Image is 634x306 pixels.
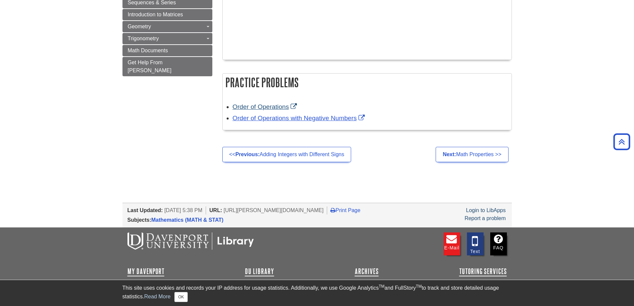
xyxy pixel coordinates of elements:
[128,60,172,73] span: Get Help From [PERSON_NAME]
[490,232,507,255] a: FAQ
[611,137,632,146] a: Back to Top
[222,147,351,162] a: <<Previous:Adding Integers with Different Signs
[122,33,212,44] a: Trigonometry
[245,267,274,275] a: DU Library
[128,24,151,29] span: Geometry
[416,284,422,289] sup: TM
[151,217,224,223] a: Mathematics (MATH & STAT)
[223,74,512,91] h2: Practice Problems
[459,267,507,275] a: Tutoring Services
[467,232,484,255] a: Text
[128,48,168,53] span: Math Documents
[436,147,508,162] a: Next:Math Properties >>
[128,36,159,41] span: Trigonometry
[122,21,212,32] a: Geometry
[224,207,324,213] span: [URL][PERSON_NAME][DOMAIN_NAME]
[164,207,202,213] span: [DATE] 5:38 PM
[379,284,384,289] sup: TM
[355,267,379,275] a: Archives
[128,12,183,17] span: Introduction to Matrices
[443,152,456,157] strong: Next:
[209,207,222,213] span: URL:
[330,207,335,213] i: Print Page
[122,45,212,56] a: Math Documents
[174,292,187,302] button: Close
[330,207,360,213] a: Print Page
[465,215,506,221] a: Report a problem
[144,294,170,299] a: Read More
[466,207,506,213] a: Login to LibApps
[122,284,512,302] div: This site uses cookies and records your IP address for usage statistics. Additionally, we use Goo...
[235,152,260,157] strong: Previous:
[233,103,299,110] a: Link opens in new window
[127,207,163,213] span: Last Updated:
[127,232,254,250] img: DU Libraries
[122,57,212,76] a: Get Help From [PERSON_NAME]
[122,9,212,20] a: Introduction to Matrices
[127,217,151,223] span: Subjects:
[233,115,366,122] a: Link opens in new window
[444,232,460,255] a: E-mail
[127,267,164,275] a: My Davenport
